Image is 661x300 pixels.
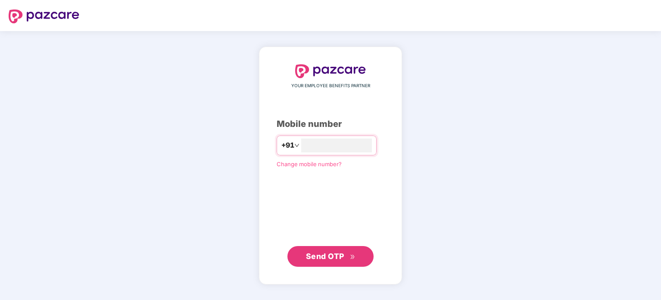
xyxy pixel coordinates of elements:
[277,117,384,131] div: Mobile number
[277,161,342,167] a: Change mobile number?
[287,246,374,267] button: Send OTPdouble-right
[294,143,299,148] span: down
[281,140,294,151] span: +91
[295,64,366,78] img: logo
[306,252,344,261] span: Send OTP
[9,9,79,23] img: logo
[350,254,355,260] span: double-right
[291,82,370,89] span: YOUR EMPLOYEE BENEFITS PARTNER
